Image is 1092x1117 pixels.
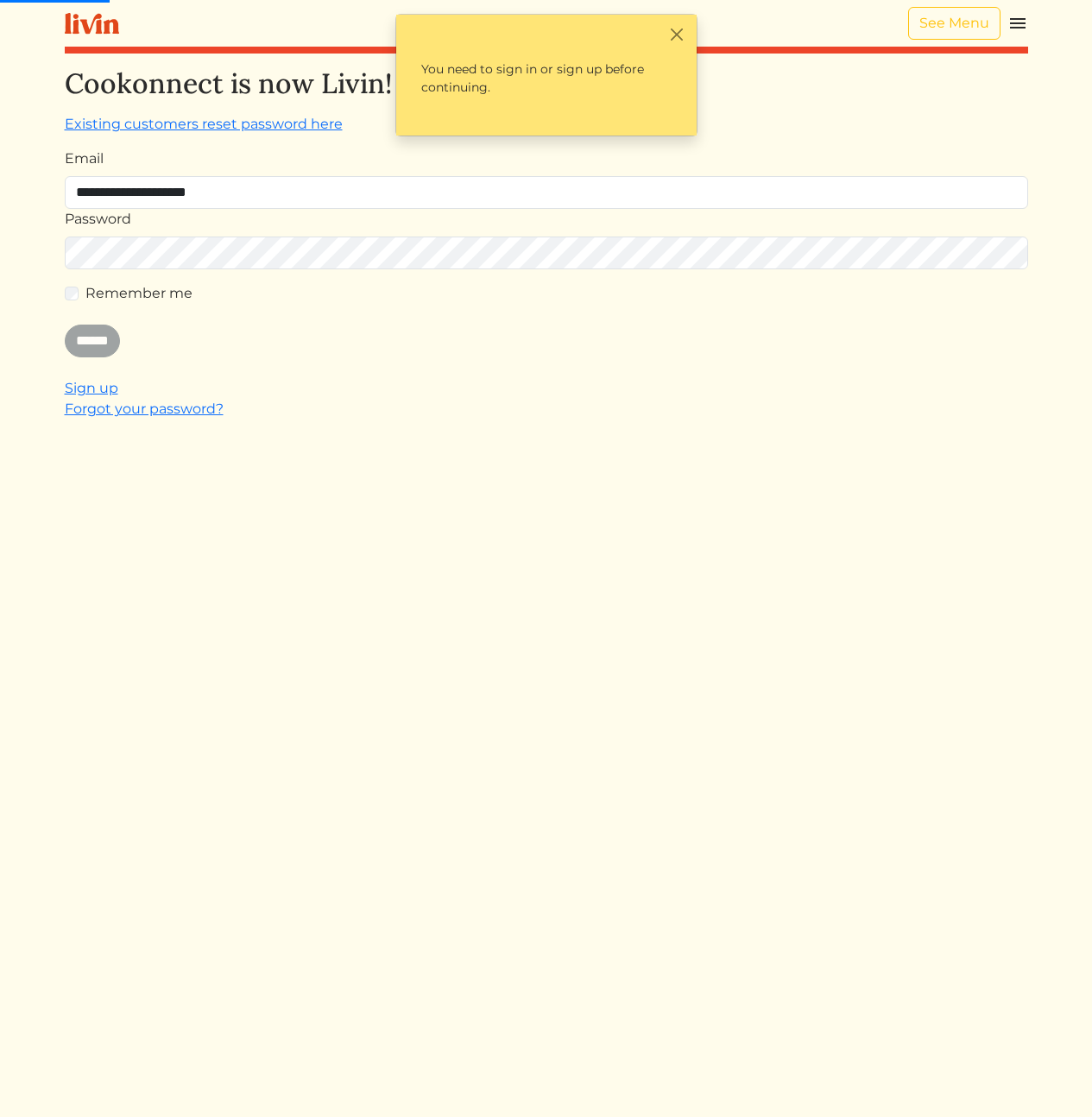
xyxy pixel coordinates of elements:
[85,283,193,304] label: Remember me
[908,7,1000,40] a: See Menu
[65,67,1028,100] h2: Cookonnect is now Livin!
[407,46,686,111] p: You need to sign in or sign up before continuing.
[65,209,131,230] label: Password
[65,380,118,396] a: Sign up
[65,116,343,132] a: Existing customers reset password here
[1007,13,1028,34] img: menu_hamburger-cb6d353cf0ecd9f46ceae1c99ecbeb4a00e71ca567a856bd81f57e9d8c17bb26.svg
[65,401,224,417] a: Forgot your password?
[65,148,104,169] label: Email
[65,13,119,35] img: livin-logo-a0d97d1a881af30f6274990eb6222085a2533c92bbd1e4f22c21b4f0d0e3210c.svg
[668,25,686,43] button: Close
